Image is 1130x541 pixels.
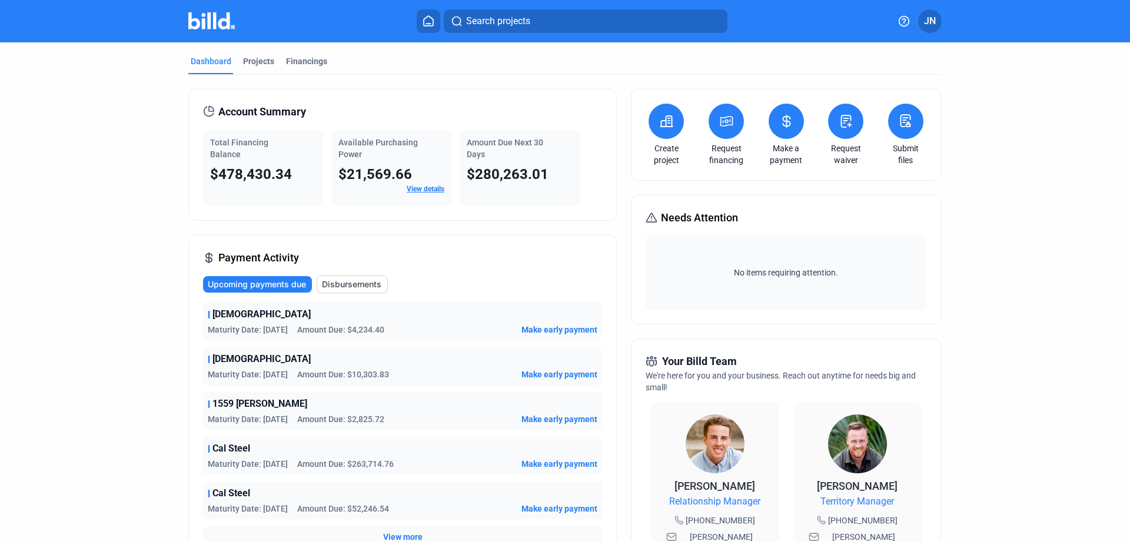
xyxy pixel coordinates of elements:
[918,9,942,33] button: JN
[297,503,389,515] span: Amount Due: $52,246.54
[208,278,306,290] span: Upcoming payments due
[521,369,597,380] button: Make early payment
[646,142,687,166] a: Create project
[820,494,894,509] span: Territory Manager
[208,503,288,515] span: Maturity Date: [DATE]
[212,352,311,366] span: [DEMOGRAPHIC_DATA]
[521,458,597,470] button: Make early payment
[218,104,306,120] span: Account Summary
[686,515,755,526] span: [PHONE_NUMBER]
[210,138,268,159] span: Total Financing Balance
[828,414,887,473] img: Territory Manager
[467,166,549,182] span: $280,263.01
[338,166,412,182] span: $21,569.66
[188,12,235,29] img: Billd Company Logo
[317,276,388,293] button: Disbursements
[650,267,921,278] span: No items requiring attention.
[521,413,597,425] button: Make early payment
[208,324,288,336] span: Maturity Date: [DATE]
[212,442,250,456] span: Cal Steel
[243,55,274,67] div: Projects
[212,397,307,411] span: 1559 [PERSON_NAME]
[467,138,543,159] span: Amount Due Next 30 Days
[825,142,866,166] a: Request waiver
[297,458,394,470] span: Amount Due: $263,714.76
[297,324,384,336] span: Amount Due: $4,234.40
[674,480,755,492] span: [PERSON_NAME]
[297,413,384,425] span: Amount Due: $2,825.72
[407,185,444,193] a: View details
[766,142,807,166] a: Make a payment
[322,278,381,290] span: Disbursements
[208,458,288,470] span: Maturity Date: [DATE]
[885,142,926,166] a: Submit files
[208,413,288,425] span: Maturity Date: [DATE]
[212,307,311,321] span: [DEMOGRAPHIC_DATA]
[521,503,597,515] button: Make early payment
[669,494,760,509] span: Relationship Manager
[924,14,936,28] span: JN
[706,142,747,166] a: Request financing
[817,480,898,492] span: [PERSON_NAME]
[646,371,916,392] span: We're here for you and your business. Reach out anytime for needs big and small!
[521,324,597,336] button: Make early payment
[444,9,727,33] button: Search projects
[210,166,292,182] span: $478,430.34
[297,369,389,380] span: Amount Due: $10,303.83
[212,486,250,500] span: Cal Steel
[191,55,231,67] div: Dashboard
[208,369,288,380] span: Maturity Date: [DATE]
[686,414,745,473] img: Relationship Manager
[203,276,312,293] button: Upcoming payments due
[828,515,898,526] span: [PHONE_NUMBER]
[662,353,737,370] span: Your Billd Team
[466,14,530,28] span: Search projects
[661,210,738,226] span: Needs Attention
[286,55,327,67] div: Financings
[218,250,299,266] span: Payment Activity
[338,138,418,159] span: Available Purchasing Power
